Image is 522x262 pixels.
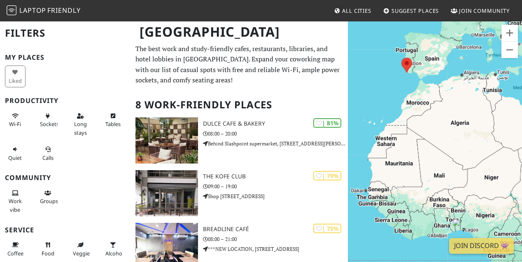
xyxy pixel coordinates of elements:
[103,238,124,260] button: Alcohol
[5,186,26,216] button: Work vibe
[42,250,54,257] span: Food
[5,226,126,234] h3: Service
[42,154,54,161] span: Video/audio calls
[203,130,348,138] p: 08:00 – 20:00
[135,44,343,86] p: The best work and study-friendly cafes, restaurants, libraries, and hotel lobbies in [GEOGRAPHIC_...
[391,7,439,14] span: Suggest Places
[105,250,124,257] span: Alcohol
[7,250,23,257] span: Coffee
[203,120,348,127] h3: Dulce Cafe & Bakery
[135,92,343,117] h2: 8 Work-Friendly Places
[130,170,348,216] a: The Kofe Club | 79% The Kofe Club 09:00 – 19:00 Shop [STREET_ADDRESS]
[133,21,346,43] h1: [GEOGRAPHIC_DATA]
[70,238,91,260] button: Veggie
[40,120,59,128] span: Power sockets
[5,54,126,61] h3: My Places
[19,6,46,15] span: Laptop
[47,6,80,15] span: Friendly
[447,3,513,18] a: Join Community
[203,182,348,190] p: 09:00 – 19:00
[313,224,341,233] div: | 75%
[8,154,22,161] span: Quiet
[313,171,341,180] div: | 79%
[37,109,58,131] button: Sockets
[459,7,510,14] span: Join Community
[380,3,443,18] a: Suggest Places
[103,109,124,131] button: Tables
[5,174,126,182] h3: Community
[501,25,518,41] button: Zoom in
[203,173,348,180] h3: The Kofe Club
[203,140,348,147] p: Behind Slashpoint supermarket, [STREET_ADDRESS][PERSON_NAME]
[9,197,22,213] span: People working
[203,245,348,253] p: ***NEW LOCATION, [STREET_ADDRESS]
[203,226,348,233] h3: Breadline Café
[37,143,58,164] button: Calls
[203,235,348,243] p: 08:00 – 21:00
[5,109,26,131] button: Wi-Fi
[74,120,87,136] span: Long stays
[73,250,90,257] span: Veggie
[203,192,348,200] p: Shop [STREET_ADDRESS]
[135,170,198,216] img: The Kofe Club
[5,238,26,260] button: Coffee
[5,143,26,164] button: Quiet
[342,7,371,14] span: All Cities
[7,4,81,18] a: LaptopFriendly LaptopFriendly
[9,120,21,128] span: Stable Wi-Fi
[331,3,375,18] a: All Cities
[70,109,91,139] button: Long stays
[501,42,518,58] button: Zoom out
[40,197,58,205] span: Group tables
[37,238,58,260] button: Food
[37,186,58,208] button: Groups
[135,117,198,164] img: Dulce Cafe & Bakery
[5,21,126,46] h2: Filters
[7,5,16,15] img: LaptopFriendly
[130,117,348,164] a: Dulce Cafe & Bakery | 81% Dulce Cafe & Bakery 08:00 – 20:00 Behind Slashpoint supermarket, [STREE...
[462,227,465,232] span: 7
[313,118,341,128] div: | 81%
[449,238,514,254] a: Join Discord 👾
[5,97,126,105] h3: Productivity
[105,120,121,128] span: Work-friendly tables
